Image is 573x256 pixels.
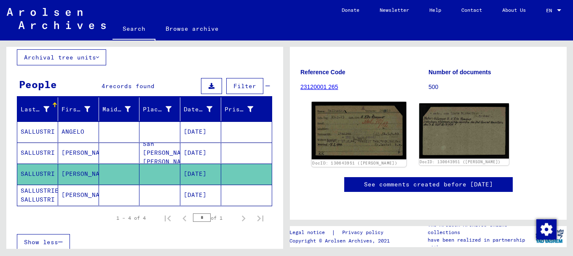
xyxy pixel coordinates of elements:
[180,121,221,142] mat-cell: [DATE]
[312,102,406,159] img: 001.jpg
[536,219,557,240] img: Change consent
[419,103,509,158] img: 002.jpg
[58,143,99,163] mat-cell: [PERSON_NAME]
[180,97,221,121] mat-header-cell: Date of Birth
[221,97,272,121] mat-header-cell: Prisoner #
[180,143,221,163] mat-cell: [DATE]
[155,19,229,39] a: Browse archive
[428,221,532,236] p: The Arolsen Archives online collections
[102,82,105,90] span: 4
[62,105,90,114] div: First Name
[102,105,131,114] div: Maiden Name
[534,226,565,247] img: yv_logo.png
[225,102,264,116] div: Prisoner #
[17,185,58,205] mat-cell: SALLUSTRIE SALLUSTRI
[335,228,394,237] a: Privacy policy
[289,228,332,237] a: Legal notice
[58,97,99,121] mat-header-cell: First Name
[112,19,155,40] a: Search
[17,49,106,65] button: Archival tree units
[184,105,212,114] div: Date of Birth
[180,185,221,205] mat-cell: [DATE]
[21,102,60,116] div: Last Name
[289,237,394,245] p: Copyright © Arolsen Archives, 2021
[289,228,394,237] div: |
[143,102,182,116] div: Place of Birth
[143,105,171,114] div: Place of Birth
[184,102,223,116] div: Date of Birth
[17,97,58,121] mat-header-cell: Last Name
[17,121,58,142] mat-cell: SALLUSTRI
[116,214,146,222] div: 1 – 4 of 4
[58,164,99,184] mat-cell: [PERSON_NAME]
[105,82,155,90] span: records found
[102,102,142,116] div: Maiden Name
[176,210,193,226] button: Previous page
[312,161,397,166] a: DocID: 130643951 ([PERSON_NAME])
[252,210,269,226] button: Last page
[139,97,180,121] mat-header-cell: Place of Birth
[99,97,140,121] mat-header-cell: Maiden Name
[226,78,263,94] button: Filter
[58,121,99,142] mat-cell: ANGELO
[428,83,556,92] p: 500
[235,210,252,226] button: Next page
[300,84,338,90] a: 23120001 265
[193,214,235,222] div: of 1
[546,8,555,13] span: EN
[428,236,532,251] p: have been realized in partnership with
[24,238,58,246] span: Show less
[428,69,491,75] b: Number of documents
[364,180,493,189] a: See comments created before [DATE]
[21,105,49,114] div: Last Name
[62,102,101,116] div: First Name
[225,105,253,114] div: Prisoner #
[17,164,58,184] mat-cell: SALLUSTRI
[7,8,106,29] img: Arolsen_neg.svg
[17,234,70,250] button: Show less
[17,143,58,163] mat-cell: SALLUSTRI
[58,185,99,205] mat-cell: [PERSON_NAME]
[420,159,501,164] a: DocID: 130643951 ([PERSON_NAME])
[536,219,556,239] div: Change consent
[19,77,57,92] div: People
[300,69,345,75] b: Reference Code
[180,164,221,184] mat-cell: [DATE]
[139,143,180,163] mat-cell: San [PERSON_NAME] [PERSON_NAME]
[159,210,176,226] button: First page
[233,82,256,90] span: Filter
